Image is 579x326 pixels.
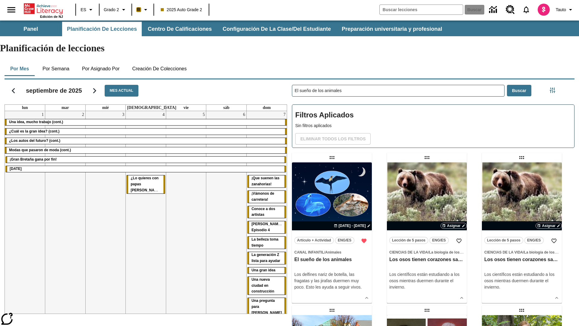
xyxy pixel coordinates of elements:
[484,257,559,263] h3: Los osos tienen corazones sanos, pero ¿por qué?
[389,249,464,255] span: Tema: Ciencias de la Vida/La biología de los sistemas humanos y la salud
[6,83,21,98] button: Regresar
[482,162,562,303] div: lesson details
[484,249,559,255] span: Tema: Ciencias de la Vida/La biología de los sistemas humanos y la salud
[534,2,553,18] button: Escoja un nuevo avatar
[252,176,280,186] span: ¡Que suenen las zanahorias!
[40,15,63,18] span: Edición de NJ
[252,207,275,217] span: Conoce a dos artistas
[5,62,35,76] button: Por mes
[523,250,524,254] span: /
[429,237,449,244] button: ENG/ES
[10,167,22,171] span: Día del Trabajo
[294,250,324,254] span: Canal Infantil
[81,7,86,13] span: ES
[81,111,85,118] a: 2 de septiembre de 2025
[517,153,527,162] div: Lección arrastrable: Los osos tienen corazones sanos, pero ¿por qué?
[38,62,74,76] button: Por semana
[527,237,541,244] span: ENG/ES
[252,222,283,232] span: Elena Menope: Episodio 4
[536,223,562,229] button: Asignar Elegir fechas
[337,22,447,36] button: Preparación universitaria y profesional
[247,221,286,233] div: Elena Menope: Episodio 4
[26,87,82,94] h2: septiembre de 2025
[78,4,97,15] button: Lenguaje: ES, Selecciona un idioma
[201,111,206,118] a: 5 de septiembre de 2025
[486,2,502,18] a: Centro de información
[294,257,369,263] h3: El sueño de los animales
[1,22,61,36] button: Panel
[9,148,71,152] span: Modas que pasaron de moda (cont.)
[457,293,466,302] button: Ver más
[77,62,125,76] button: Por asignado por
[9,129,59,133] span: ¿Cuál es la gran idea? (cont.)
[362,293,371,302] button: Ver más
[324,250,325,254] span: /
[333,223,372,229] button: 10 sept - 10 sept Elegir fechas
[546,84,558,96] button: Menú lateral de filtros
[392,237,426,244] span: Lección de 5 pasos
[126,111,166,319] td: 4 de septiembre de 2025
[62,22,142,36] button: Planificación de lecciones
[247,237,286,249] div: La belleza toma tiempo
[126,175,165,193] div: ¿Lo quieres con papas fritas?
[524,237,544,244] button: ENG/ES
[432,237,446,244] span: ENG/ES
[339,223,366,229] span: [DATE] - [DATE]
[389,250,428,254] span: Ciencias de la Vida
[292,162,372,303] div: lesson details
[282,111,287,118] a: 7 de septiembre de 2025
[556,7,566,13] span: Tauto
[325,250,341,254] span: Animales
[484,237,523,244] button: Lección de 5 pasos
[517,305,527,315] div: Lección arrastrable: La doctora de los perezosos
[45,111,86,319] td: 2 de septiembre de 2025
[2,1,20,19] button: Abrir el menú lateral
[380,5,463,14] input: Buscar campo
[335,237,354,244] button: ENG/ES
[247,298,286,316] div: Una pregunta para Joplin
[161,7,202,13] span: 2025 Auto Grade 2
[166,111,206,319] td: 5 de septiembre de 2025
[5,111,45,319] td: 1 de septiembre de 2025
[338,237,351,244] span: ENG/ES
[127,62,191,76] button: Creación de colecciones
[247,191,286,203] div: ¡Vámonos de carretera!
[297,237,331,244] span: Artículo + Actividad
[553,4,577,15] button: Perfil/Configuración
[5,138,287,144] div: ¿Los autos del futuro? (cont.)
[222,105,230,111] a: sábado
[131,176,163,192] span: ¿Lo quieres con papas fritas?
[454,235,464,246] button: Añadir a mis Favoritas
[261,105,272,111] a: domingo
[294,271,369,290] div: Los delfines nariz de botella, las fragatas y las jirafas duermen muy poco. Esto les ayuda a segu...
[484,250,523,254] span: Ciencias de la Vida
[206,111,247,319] td: 6 de septiembre de 2025
[295,108,571,123] h2: Filtros Aplicados
[538,4,550,16] img: avatar image
[105,85,138,97] button: Mes actual
[24,3,63,15] a: Portada
[24,2,63,18] div: Portada
[247,267,286,273] div: Una gran idea
[10,157,57,161] span: ¡Gran Bretaña gana por fin!
[5,147,287,153] div: Modas que pasaron de moda (cont.)
[104,7,119,13] span: Grado 2
[502,2,518,18] a: Centro de recursos, Se abrirá en una pestaña nueva.
[422,153,432,162] div: Lección arrastrable: Los osos tienen corazones sanos, pero ¿por qué?
[101,105,110,111] a: miércoles
[5,129,287,135] div: ¿Cuál es la gran idea? (cont.)
[359,235,369,246] button: Remover de Favoritas
[5,157,286,163] div: ¡Gran Bretaña gana por fin!
[428,250,429,254] span: /
[447,223,460,229] span: Asignar
[21,105,29,111] a: lunes
[87,83,102,98] button: Seguir
[137,6,140,13] span: B
[9,139,60,143] span: ¿Los autos del futuro? (cont.)
[292,85,504,96] input: Buscar lecciones
[182,105,190,111] a: viernes
[143,22,217,36] button: Centro de calificaciones
[487,237,520,244] span: Lección de 5 pasos
[126,105,178,111] a: jueves
[161,111,166,118] a: 4 de septiembre de 2025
